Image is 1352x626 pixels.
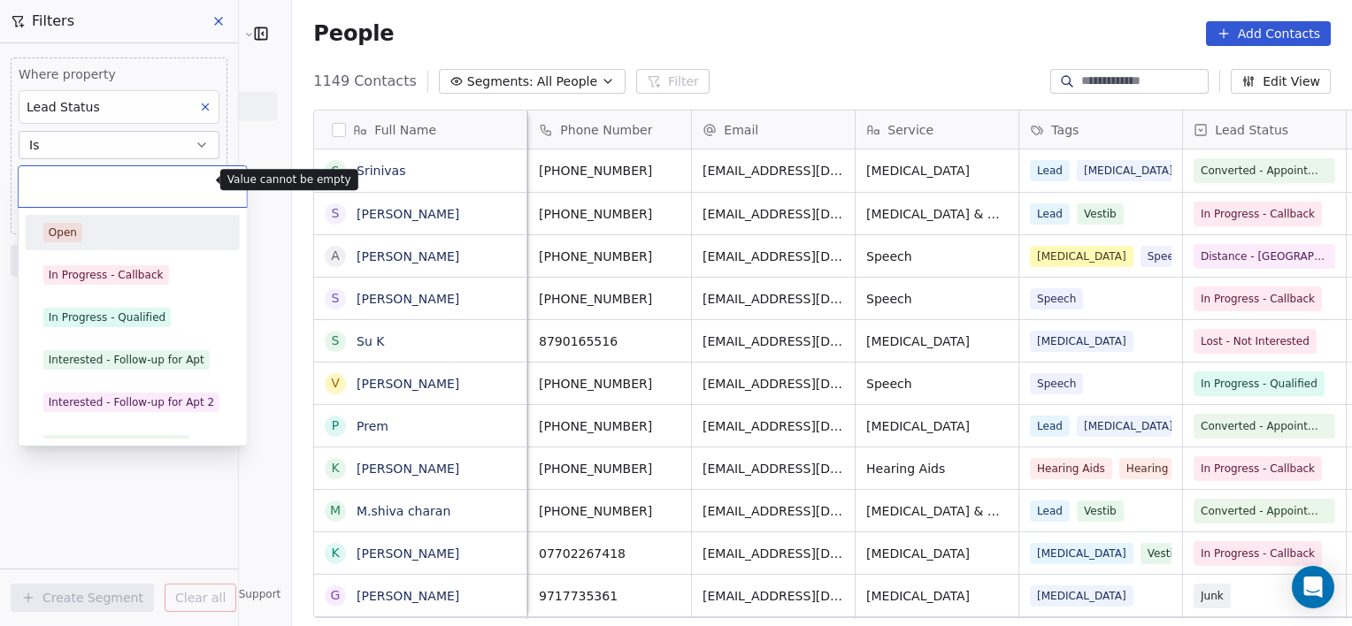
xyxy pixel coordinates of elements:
[49,394,214,410] div: Interested - Follow-up for Apt 2
[227,172,351,187] p: Value cannot be empty
[49,267,164,283] div: In Progress - Callback
[49,352,204,368] div: Interested - Follow-up for Apt
[49,225,77,240] div: Open
[49,437,184,453] div: Converted - Appointment
[49,309,165,325] div: In Progress - Qualified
